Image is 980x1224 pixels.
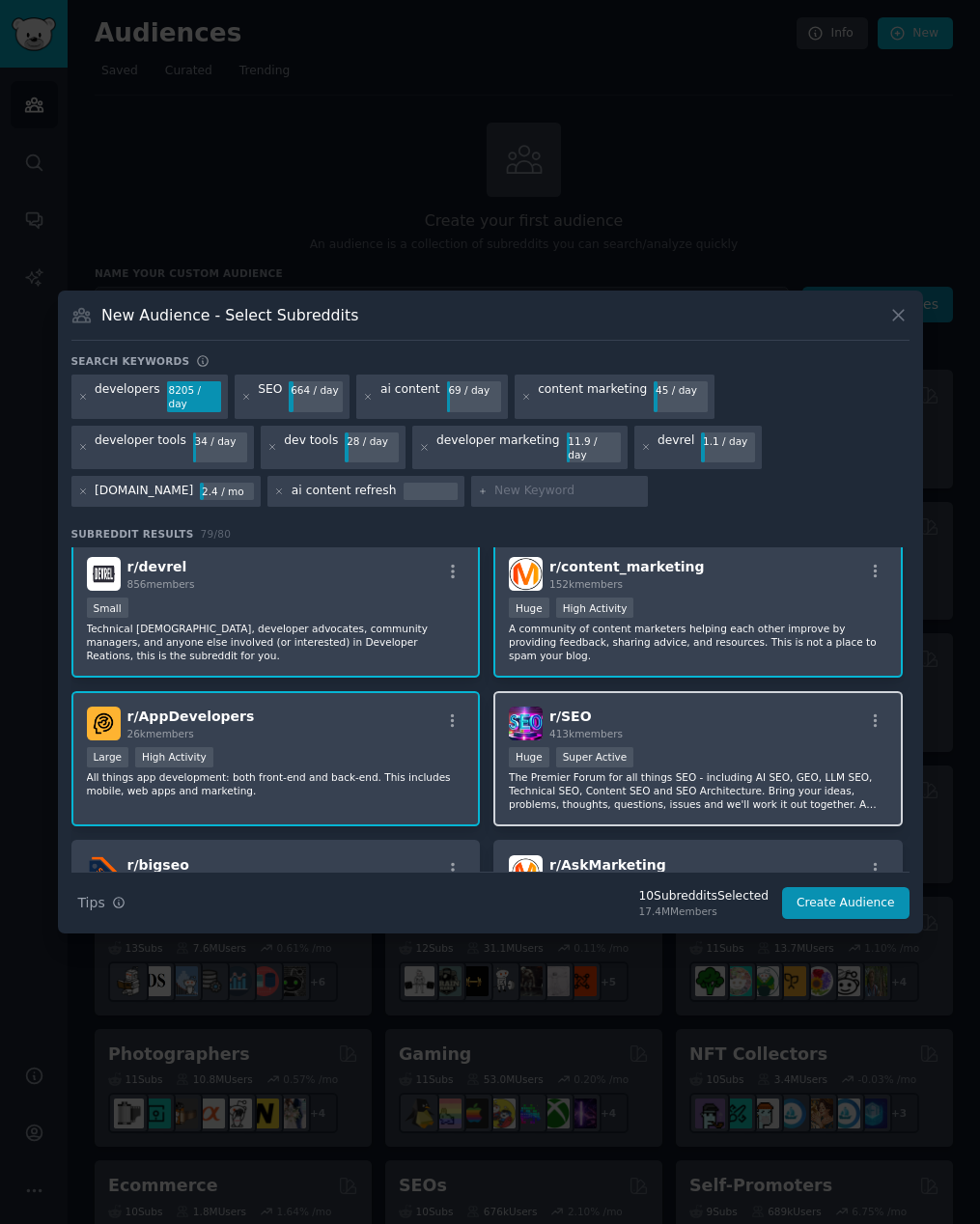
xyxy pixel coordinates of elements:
span: 79 / 80 [201,528,232,540]
div: Small [87,598,128,618]
img: devrel [87,557,121,591]
div: [DOMAIN_NAME] [95,483,193,500]
input: New Keyword [494,483,641,500]
span: 413k members [549,728,623,739]
button: Tips [71,886,132,920]
div: 69 / day [447,381,501,399]
div: 10 Subreddit s Selected [639,888,769,905]
span: r/ AppDevelopers [127,709,255,724]
div: 664 / day [289,381,343,399]
div: ai content refresh [292,483,397,500]
div: ai content [380,381,440,412]
span: 856 members [127,578,195,590]
div: Large [87,747,129,767]
span: Tips [78,893,105,913]
span: r/ AskMarketing [549,857,666,873]
div: developers [95,381,160,412]
div: Huge [509,598,549,618]
h3: Search keywords [71,354,190,368]
span: r/ bigseo [127,857,189,873]
div: SEO [258,381,282,412]
img: SEO [509,707,543,740]
div: 8205 / day [167,381,221,412]
div: developer marketing [436,432,560,463]
div: High Activity [556,598,634,618]
span: 26k members [127,728,194,739]
div: Huge [509,747,549,767]
div: 2.4 / mo [200,483,254,500]
img: AskMarketing [509,855,543,889]
div: Super Active [556,747,634,767]
div: 11.9 / day [567,432,621,463]
p: The Premier Forum for all things SEO - including AI SEO, GEO, LLM SEO, Technical SEO, Content SEO... [509,770,887,811]
p: Technical [DEMOGRAPHIC_DATA], developer advocates, community managers, and anyone else involved (... [87,622,465,662]
p: All things app development: both front-end and back-end. This includes mobile, web apps and marke... [87,770,465,797]
span: Subreddit Results [71,527,194,541]
div: 34 / day [193,432,247,450]
div: dev tools [284,432,338,463]
img: bigseo [87,855,121,889]
div: developer tools [95,432,186,463]
span: r/ devrel [127,559,187,574]
div: devrel [658,432,694,463]
img: content_marketing [509,557,543,591]
p: A community of content marketers helping each other improve by providing feedback, sharing advice... [509,622,887,662]
span: r/ SEO [549,709,592,724]
div: High Activity [135,747,213,767]
div: 28 / day [345,432,399,450]
div: 17.4M Members [639,904,769,918]
h3: New Audience - Select Subreddits [101,305,358,325]
div: content marketing [538,381,647,412]
div: 1.1 / day [701,432,755,450]
div: 45 / day [654,381,708,399]
span: 152k members [549,578,623,590]
img: AppDevelopers [87,707,121,740]
span: r/ content_marketing [549,559,705,574]
button: Create Audience [782,887,910,920]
